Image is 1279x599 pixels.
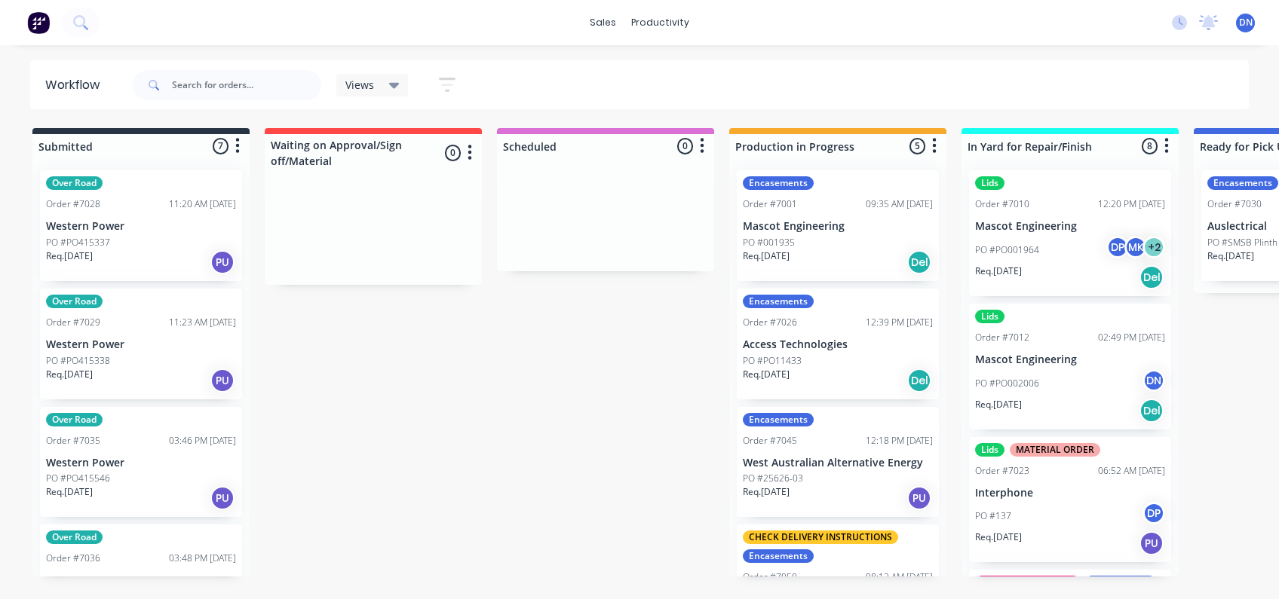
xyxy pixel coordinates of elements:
[1207,249,1254,263] p: Req. [DATE]
[737,289,939,399] div: EncasementsOrder #702612:39 PM [DATE]Access TechnologiesPO #PO11433Req.[DATE]Del
[1139,265,1164,289] div: Del
[743,338,933,351] p: Access Technologies
[743,549,814,563] div: Encasements
[1098,197,1165,211] div: 12:20 PM [DATE]
[975,310,1004,323] div: Lids
[46,236,110,249] p: PO #PO415337
[743,413,814,426] div: Encasements
[46,249,93,263] p: Req. [DATE]
[1010,443,1100,457] div: MATERIAL ORDER
[866,316,933,329] div: 12:39 PM [DATE]
[1139,399,1164,423] div: Del
[743,368,790,381] p: Req. [DATE]
[169,197,236,211] div: 11:20 AM [DATE]
[169,434,236,448] div: 03:46 PM [DATE]
[907,486,931,510] div: PU
[975,353,1165,366] p: Mascot Engineering
[1143,236,1165,258] div: + 2
[975,487,1165,500] p: Interphone
[737,170,939,281] div: EncasementsOrder #700109:35 AM [DATE]Mascot EngineeringPO #001935Req.[DATE]Del
[1098,331,1165,344] div: 02:49 PM [DATE]
[907,368,931,393] div: Del
[737,407,939,518] div: EncasementsOrder #704512:18 PM [DATE]West Australian Alternative EnergyPO #25626-03Req.[DATE]PU
[172,70,321,100] input: Search for orders...
[975,443,1004,457] div: Lids
[46,354,110,368] p: PO #PO415338
[866,570,933,584] div: 08:12 AM [DATE]
[975,576,1080,589] div: DRAWING ATTACHED
[743,316,797,329] div: Order #7026
[46,368,93,381] p: Req. [DATE]
[975,398,1022,411] p: Req. [DATE]
[46,457,236,469] p: Western Power
[975,220,1165,233] p: Mascot Engineering
[46,413,103,426] div: Over Road
[46,434,100,448] div: Order #7035
[210,368,235,393] div: PU
[210,250,235,274] div: PU
[345,77,374,93] span: Views
[975,464,1029,478] div: Order #7023
[743,354,802,368] p: PO #PO11433
[46,338,236,351] p: Western Power
[866,197,933,211] div: 09:35 AM [DATE]
[40,289,242,399] div: Over RoadOrder #702911:23 AM [DATE]Western PowerPO #PO415338Req.[DATE]PU
[743,530,898,544] div: CHECK DELIVERY INSTRUCTIONS
[582,11,624,34] div: sales
[1098,464,1165,478] div: 06:52 AM [DATE]
[975,176,1004,190] div: Lids
[743,197,797,211] div: Order #7001
[46,316,100,329] div: Order #7029
[743,472,803,485] p: PO #25626-03
[969,170,1171,296] div: LidsOrder #701012:20 PM [DATE]Mascot EngineeringPO #PO001964DPMK+2Req.[DATE]Del
[743,176,814,190] div: Encasements
[975,509,1011,523] p: PO #137
[46,176,103,190] div: Over Road
[743,236,795,249] p: PO #001935
[46,197,100,211] div: Order #7028
[210,486,235,510] div: PU
[975,243,1039,257] p: PO #PO001964
[743,457,933,469] p: West Australian Alternative Energy
[169,316,236,329] div: 11:23 AM [DATE]
[27,11,50,34] img: Factory
[743,570,797,584] div: Order #7050
[1143,369,1165,392] div: DN
[1207,197,1262,211] div: Order #7030
[975,264,1022,278] p: Req. [DATE]
[907,250,931,274] div: Del
[1239,16,1253,29] span: DN
[40,170,242,281] div: Over RoadOrder #702811:20 AM [DATE]Western PowerPO #PO415337Req.[DATE]PU
[743,434,797,448] div: Order #7045
[46,295,103,308] div: Over Road
[969,304,1171,429] div: LidsOrder #701202:49 PM [DATE]Mascot EngineeringPO #PO002006DNReq.[DATE]Del
[169,552,236,565] div: 03:48 PM [DATE]
[1207,176,1278,190] div: Encasements
[1139,531,1164,555] div: PU
[46,574,236,587] p: Western Power
[624,11,697,34] div: productivity
[969,437,1171,563] div: LidsMATERIAL ORDEROrder #702306:52 AM [DATE]InterphonePO #137DPReq.[DATE]PU
[1207,236,1277,249] p: PO #SMSB Plinth
[743,220,933,233] p: Mascot Engineering
[46,220,236,233] p: Western Power
[743,485,790,499] p: Req. [DATE]
[46,485,93,499] p: Req. [DATE]
[975,197,1029,211] div: Order #7010
[1143,502,1165,524] div: DP
[975,331,1029,344] div: Order #7012
[46,472,110,485] p: PO #PO415546
[46,530,103,544] div: Over Road
[743,295,814,308] div: Encasements
[1085,576,1156,589] div: Encasements
[40,407,242,518] div: Over RoadOrder #703503:46 PM [DATE]Western PowerPO #PO415546Req.[DATE]PU
[866,434,933,448] div: 12:18 PM [DATE]
[743,249,790,263] p: Req. [DATE]
[975,377,1039,390] p: PO #PO002006
[45,76,107,94] div: Workflow
[46,552,100,565] div: Order #7036
[1106,236,1129,258] div: DP
[975,530,1022,544] p: Req. [DATE]
[1124,236,1147,258] div: MK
